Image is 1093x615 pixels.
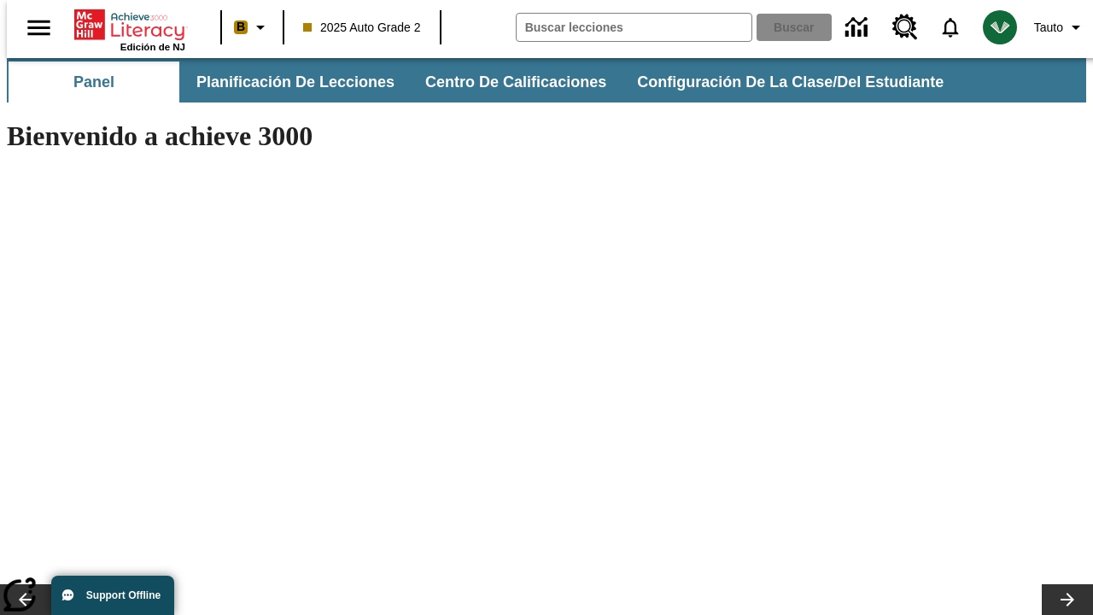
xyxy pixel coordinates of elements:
[74,8,185,42] a: Portada
[86,589,161,601] span: Support Offline
[882,4,928,50] a: Centro de recursos, Se abrirá en una pestaña nueva.
[74,6,185,52] div: Portada
[51,576,174,615] button: Support Offline
[973,5,1027,50] button: Escoja un nuevo avatar
[237,16,245,38] span: B
[412,61,620,102] button: Centro de calificaciones
[1034,19,1063,37] span: Tauto
[517,14,751,41] input: Buscar campo
[7,61,959,102] div: Subbarra de navegación
[835,4,882,51] a: Centro de información
[623,61,957,102] button: Configuración de la clase/del estudiante
[227,12,278,43] button: Boost El color de la clase es anaranjado claro. Cambiar el color de la clase.
[9,61,179,102] button: Panel
[1027,12,1093,43] button: Perfil/Configuración
[1042,584,1093,615] button: Carrusel de lecciones, seguir
[183,61,408,102] button: Planificación de lecciones
[425,73,606,92] span: Centro de calificaciones
[303,19,421,37] span: 2025 Auto Grade 2
[196,73,395,92] span: Planificación de lecciones
[983,10,1017,44] img: avatar image
[7,120,745,152] h1: Bienvenido a achieve 3000
[73,73,114,92] span: Panel
[120,42,185,52] span: Edición de NJ
[7,58,1086,102] div: Subbarra de navegación
[928,5,973,50] a: Notificaciones
[14,3,64,53] button: Abrir el menú lateral
[637,73,944,92] span: Configuración de la clase/del estudiante
[7,14,249,29] body: Máximo 600 caracteres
